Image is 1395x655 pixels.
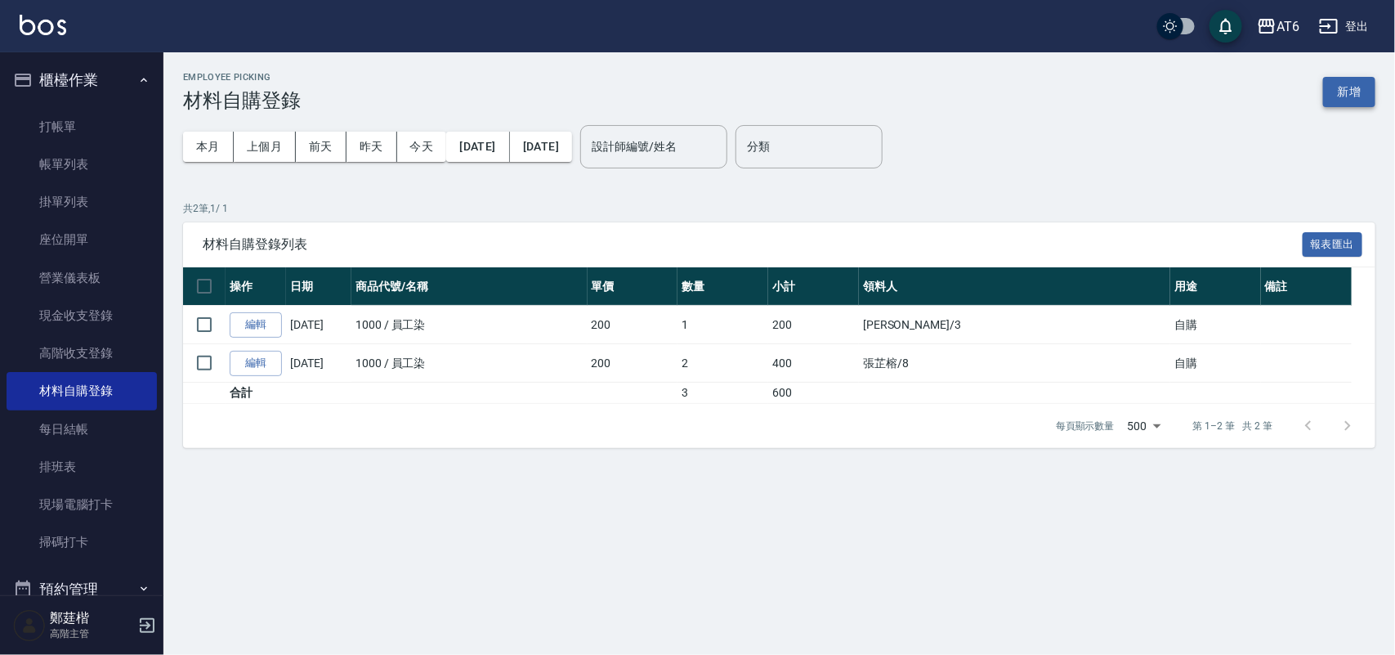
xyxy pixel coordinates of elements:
[50,626,133,641] p: 高階主管
[1170,267,1261,306] th: 用途
[7,372,157,410] a: 材料自購登錄
[1277,16,1299,37] div: AT6
[7,523,157,561] a: 掃碼打卡
[1303,236,1363,251] a: 報表匯出
[768,306,859,344] td: 200
[183,132,234,162] button: 本月
[1121,404,1167,448] div: 500
[183,89,301,112] h3: 材料自購登錄
[1323,83,1375,99] a: 新增
[677,344,768,383] td: 2
[7,334,157,372] a: 高階收支登錄
[7,297,157,334] a: 現金收支登錄
[351,306,588,344] td: 1000 / 員工染
[13,609,46,642] img: Person
[7,108,157,146] a: 打帳單
[20,15,66,35] img: Logo
[859,306,1170,344] td: [PERSON_NAME] /3
[183,72,301,83] h2: Employee Picking
[1056,419,1115,433] p: 每頁顯示數量
[677,306,768,344] td: 1
[510,132,572,162] button: [DATE]
[7,448,157,486] a: 排班表
[1303,232,1363,258] button: 報表匯出
[677,383,768,404] td: 3
[286,267,351,306] th: 日期
[7,221,157,258] a: 座位開單
[234,132,296,162] button: 上個月
[1323,77,1375,107] button: 新增
[588,344,678,383] td: 200
[1170,306,1261,344] td: 自購
[286,306,351,344] td: [DATE]
[768,383,859,404] td: 600
[7,146,157,183] a: 帳單列表
[351,344,588,383] td: 1000 / 員工染
[768,267,859,306] th: 小計
[226,267,286,306] th: 操作
[1250,10,1306,43] button: AT6
[1312,11,1375,42] button: 登出
[1261,267,1352,306] th: 備註
[7,183,157,221] a: 掛單列表
[7,410,157,448] a: 每日結帳
[347,132,397,162] button: 昨天
[7,568,157,611] button: 預約管理
[183,201,1375,216] p: 共 2 筆, 1 / 1
[1170,344,1261,383] td: 自購
[588,306,678,344] td: 200
[7,259,157,297] a: 營業儀表板
[286,344,351,383] td: [DATE]
[203,236,1303,253] span: 材料自購登錄列表
[1209,10,1242,43] button: save
[351,267,588,306] th: 商品代號/名稱
[230,312,282,338] a: 編輯
[446,132,509,162] button: [DATE]
[768,344,859,383] td: 400
[7,486,157,523] a: 現場電腦打卡
[50,610,133,626] h5: 鄭莛楷
[7,59,157,101] button: 櫃檯作業
[1193,419,1272,433] p: 第 1–2 筆 共 2 筆
[230,351,282,376] a: 編輯
[677,267,768,306] th: 數量
[859,267,1170,306] th: 領料人
[226,383,286,404] td: 合計
[859,344,1170,383] td: 張芷榕 /8
[296,132,347,162] button: 前天
[588,267,678,306] th: 單價
[397,132,447,162] button: 今天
